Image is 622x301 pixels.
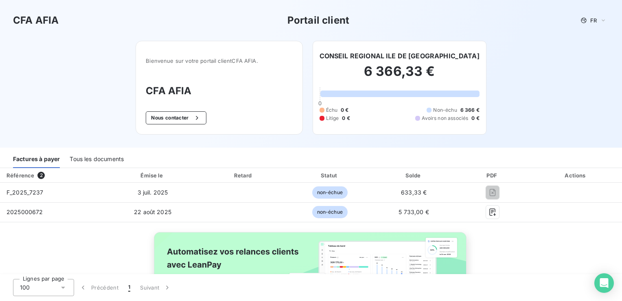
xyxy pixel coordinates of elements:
span: Échu [326,106,338,114]
span: 0 € [342,115,350,122]
span: 0 € [341,106,348,114]
span: 6 366 € [460,106,480,114]
span: non-échue [312,186,348,199]
div: Factures à payer [13,151,60,168]
button: Précédent [74,279,123,296]
span: 1 [128,283,130,292]
span: 2025000672 [7,208,43,215]
h6: CONSEIL REGIONAL ILE DE [GEOGRAPHIC_DATA] [320,51,480,61]
div: Retard [202,171,286,179]
div: Statut [289,171,371,179]
span: F_2025_7237 [7,189,44,196]
h3: CFA AFIA [146,84,292,98]
span: Bienvenue sur votre portail client CFA AFIA . [146,58,292,64]
span: FR [590,17,597,24]
span: 0 € [471,115,479,122]
h3: Portail client [287,13,349,28]
div: Open Intercom Messenger [594,273,614,293]
span: non-échue [312,206,348,218]
span: 22 août 2025 [134,208,171,215]
span: Avoirs non associés [422,115,468,122]
button: Suivant [135,279,176,296]
button: 1 [123,279,135,296]
div: Tous les documents [70,151,124,168]
span: 100 [20,283,30,292]
span: Litige [326,115,339,122]
span: 3 juil. 2025 [138,189,168,196]
span: 5 733,00 € [399,208,429,215]
span: 0 [318,100,322,106]
h3: CFA AFIA [13,13,59,28]
div: PDF [457,171,528,179]
span: 633,33 € [401,189,427,196]
div: Solde [374,171,454,179]
span: 2 [37,172,45,179]
h2: 6 366,33 € [320,63,480,88]
div: Actions [532,171,620,179]
div: Émise le [107,171,198,179]
div: Référence [7,172,34,179]
button: Nous contacter [146,111,206,124]
span: Non-échu [433,106,457,114]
